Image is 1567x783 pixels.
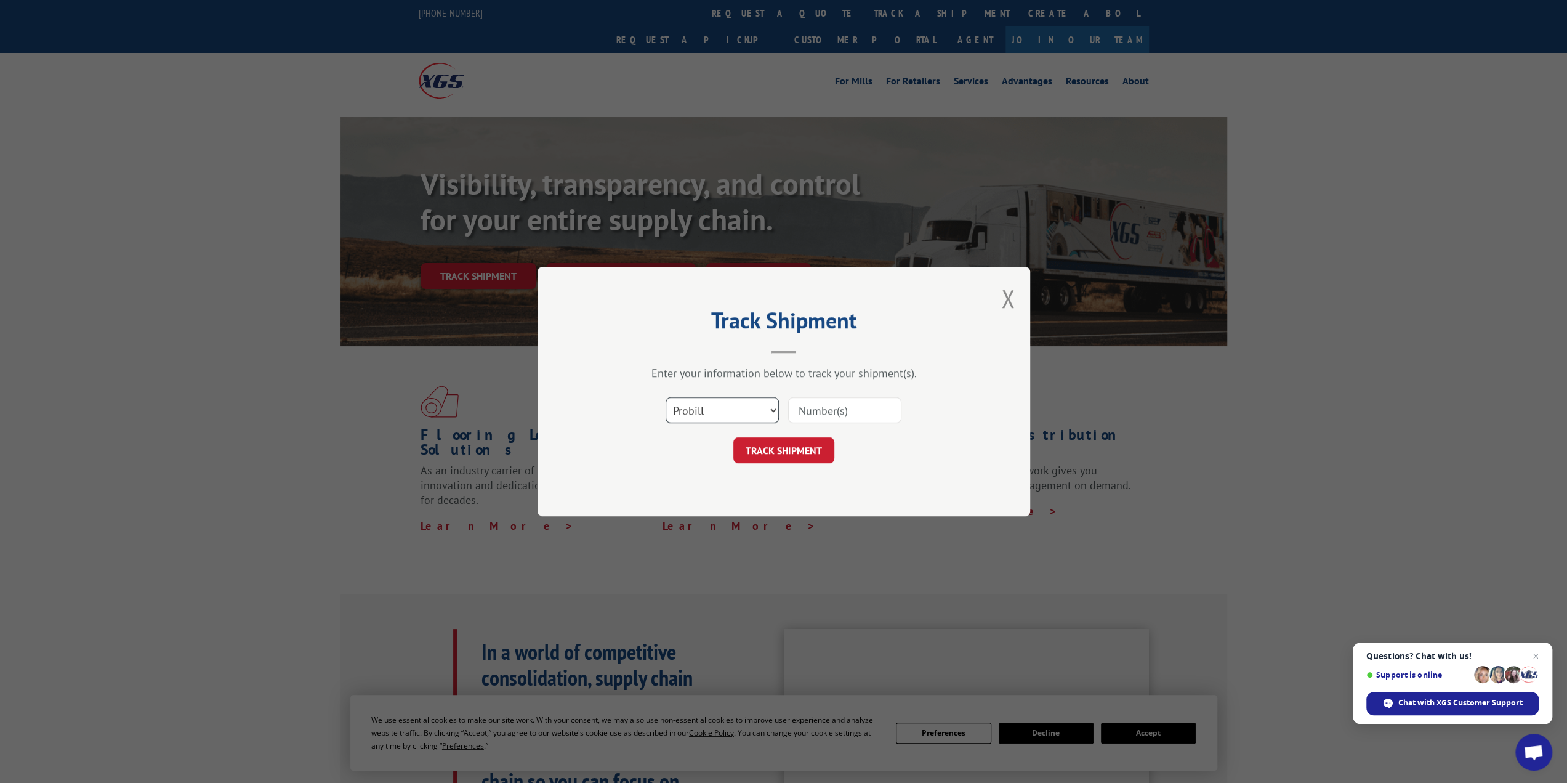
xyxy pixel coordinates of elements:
[1528,649,1543,663] span: Close chat
[1001,282,1015,315] button: Close modal
[788,397,901,423] input: Number(s)
[1366,651,1539,661] span: Questions? Chat with us!
[733,437,834,463] button: TRACK SHIPMENT
[599,312,969,335] h2: Track Shipment
[1366,670,1470,680] span: Support is online
[1515,734,1552,771] div: Open chat
[1366,692,1539,715] div: Chat with XGS Customer Support
[1398,697,1523,708] span: Chat with XGS Customer Support
[599,366,969,380] div: Enter your information below to track your shipment(s).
